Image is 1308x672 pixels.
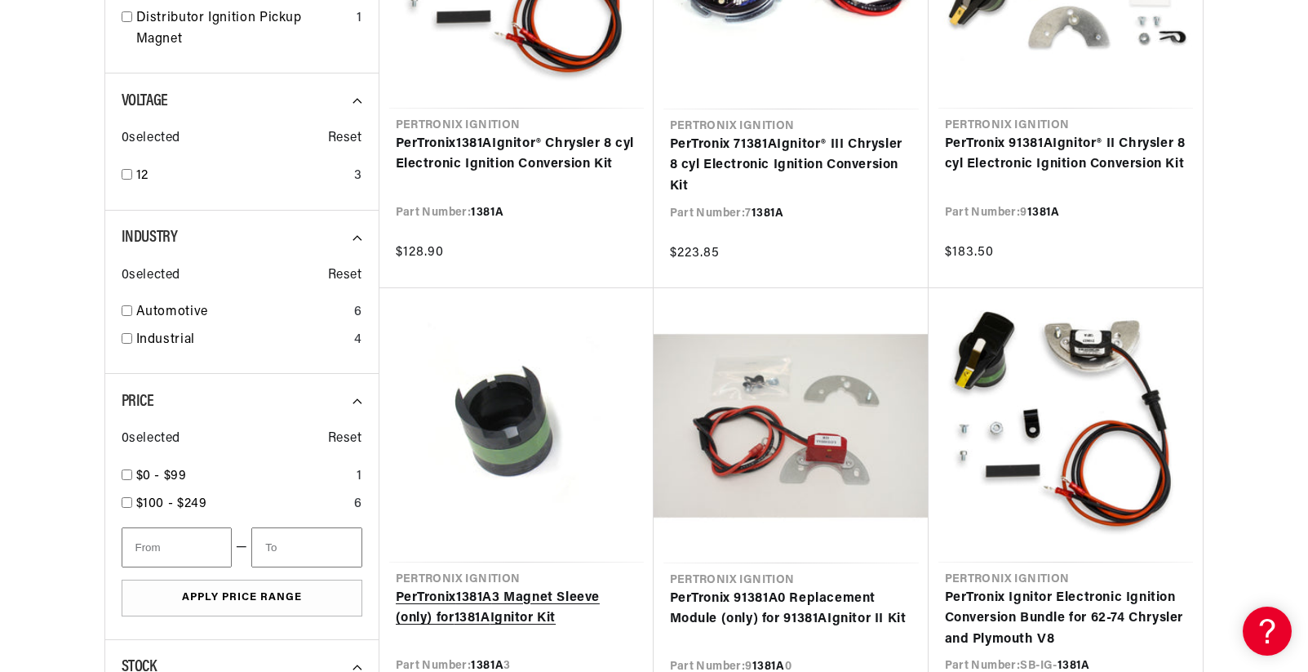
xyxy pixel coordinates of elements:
div: 3 [354,166,362,187]
a: PerTronix 91381A0 Replacement Module (only) for 91381AIgnitor II Kit [670,589,912,630]
span: $0 - $99 [136,470,187,483]
a: PerTronix 71381AIgnitor® III Chrysler 8 cyl Electronic Ignition Conversion Kit [670,135,912,198]
a: PerTronix Ignitor Electronic Ignition Conversion Bundle for 62-74 Chrysler and Plymouth V8 [945,588,1186,651]
div: 1 [357,8,362,29]
a: PerTronix1381AIgnitor® Chrysler 8 cyl Electronic Ignition Conversion Kit [396,134,637,176]
a: Industrial [136,330,348,351]
div: 1 [357,466,362,487]
div: 4 [354,330,362,351]
a: PerTronix 91381AIgnitor® II Chrysler 8 cyl Electronic Ignition Conversion Kit [945,134,1186,176]
span: Reset [328,429,362,450]
a: 12 [136,166,348,187]
span: Price [122,394,154,410]
span: — [236,537,248,559]
a: Distributor Ignition Pickup Magnet [136,8,350,50]
span: $100 - $249 [136,497,207,510]
input: To [251,527,361,567]
span: Voltage [122,93,168,109]
span: 0 selected [122,265,180,287]
input: From [122,527,232,567]
a: Automotive [136,302,348,323]
span: Industry [122,229,178,246]
div: 6 [354,302,362,323]
button: Apply Price Range [122,580,362,616]
span: 0 selected [122,128,180,149]
span: Reset [328,128,362,149]
div: 6 [354,494,362,515]
span: 0 selected [122,429,180,450]
span: Reset [328,265,362,287]
a: PerTronix1381A3 Magnet Sleeve (only) for1381AIgnitor Kit [396,588,637,630]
